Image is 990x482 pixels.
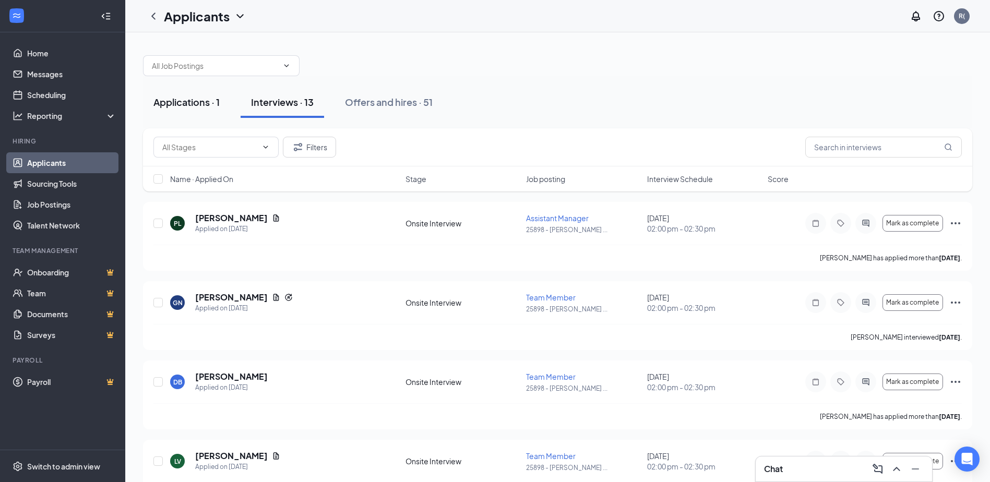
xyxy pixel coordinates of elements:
[851,333,962,342] p: [PERSON_NAME] interviewed .
[886,299,939,306] span: Mark as complete
[13,246,114,255] div: Team Management
[526,384,640,393] p: 25898 - [PERSON_NAME] ...
[345,95,433,109] div: Offers and hires · 51
[959,11,965,20] div: R(
[809,378,822,386] svg: Note
[27,461,100,472] div: Switch to admin view
[939,413,960,420] b: [DATE]
[647,303,761,313] span: 02:00 pm - 02:30 pm
[405,218,520,228] div: Onsite Interview
[939,333,960,341] b: [DATE]
[860,298,872,307] svg: ActiveChat
[764,463,783,475] h3: Chat
[195,292,268,303] h5: [PERSON_NAME]
[888,461,905,477] button: ChevronUp
[860,378,872,386] svg: ActiveChat
[882,215,943,232] button: Mark as complete
[526,174,565,184] span: Job posting
[882,373,943,390] button: Mark as complete
[647,213,761,234] div: [DATE]
[526,451,576,461] span: Team Member
[647,451,761,472] div: [DATE]
[174,219,181,228] div: PL
[890,463,903,475] svg: ChevronUp
[13,461,23,472] svg: Settings
[526,463,640,472] p: 25898 - [PERSON_NAME] ...
[939,254,960,262] b: [DATE]
[27,371,116,392] a: PayrollCrown
[13,356,114,365] div: Payroll
[805,137,962,158] input: Search in interviews
[153,95,220,109] div: Applications · 1
[834,298,847,307] svg: Tag
[768,174,789,184] span: Score
[886,378,939,385] span: Mark as complete
[27,194,116,215] a: Job Postings
[282,62,291,70] svg: ChevronDown
[11,10,22,21] svg: WorkstreamLogo
[907,461,924,477] button: Minimize
[27,85,116,105] a: Scheduling
[101,11,111,21] svg: Collapse
[886,220,939,227] span: Mark as complete
[834,219,847,227] svg: Tag
[195,224,280,234] div: Applied on [DATE]
[405,174,426,184] span: Stage
[820,254,962,262] p: [PERSON_NAME] has applied more than .
[809,298,822,307] svg: Note
[526,293,576,302] span: Team Member
[944,143,952,151] svg: MagnifyingGlass
[834,378,847,386] svg: Tag
[27,43,116,64] a: Home
[949,296,962,309] svg: Ellipses
[173,378,182,387] div: DB
[526,305,640,314] p: 25898 - [PERSON_NAME] ...
[234,10,246,22] svg: ChevronDown
[27,283,116,304] a: TeamCrown
[405,377,520,387] div: Onsite Interview
[882,294,943,311] button: Mark as complete
[162,141,257,153] input: All Stages
[405,456,520,466] div: Onsite Interview
[647,174,713,184] span: Interview Schedule
[195,212,268,224] h5: [PERSON_NAME]
[195,371,268,382] h5: [PERSON_NAME]
[526,372,576,381] span: Team Member
[195,450,268,462] h5: [PERSON_NAME]
[272,452,280,460] svg: Document
[147,10,160,22] svg: ChevronLeft
[27,111,117,121] div: Reporting
[647,382,761,392] span: 02:00 pm - 02:30 pm
[27,324,116,345] a: SurveysCrown
[949,455,962,467] svg: Ellipses
[13,111,23,121] svg: Analysis
[526,213,589,223] span: Assistant Manager
[170,174,233,184] span: Name · Applied On
[910,10,922,22] svg: Notifications
[27,64,116,85] a: Messages
[809,219,822,227] svg: Note
[405,297,520,308] div: Onsite Interview
[195,382,268,393] div: Applied on [DATE]
[955,447,980,472] div: Open Intercom Messenger
[872,463,884,475] svg: ComposeMessage
[283,137,336,158] button: Filter Filters
[195,303,293,314] div: Applied on [DATE]
[27,304,116,324] a: DocumentsCrown
[933,10,945,22] svg: QuestionInfo
[272,293,280,302] svg: Document
[13,137,114,146] div: Hiring
[820,412,962,421] p: [PERSON_NAME] has applied more than .
[272,214,280,222] svg: Document
[647,461,761,472] span: 02:00 pm - 02:30 pm
[860,219,872,227] svg: ActiveChat
[27,215,116,236] a: Talent Network
[647,223,761,234] span: 02:00 pm - 02:30 pm
[261,143,270,151] svg: ChevronDown
[284,293,293,302] svg: Reapply
[647,292,761,313] div: [DATE]
[174,457,181,466] div: LV
[27,173,116,194] a: Sourcing Tools
[909,463,922,475] svg: Minimize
